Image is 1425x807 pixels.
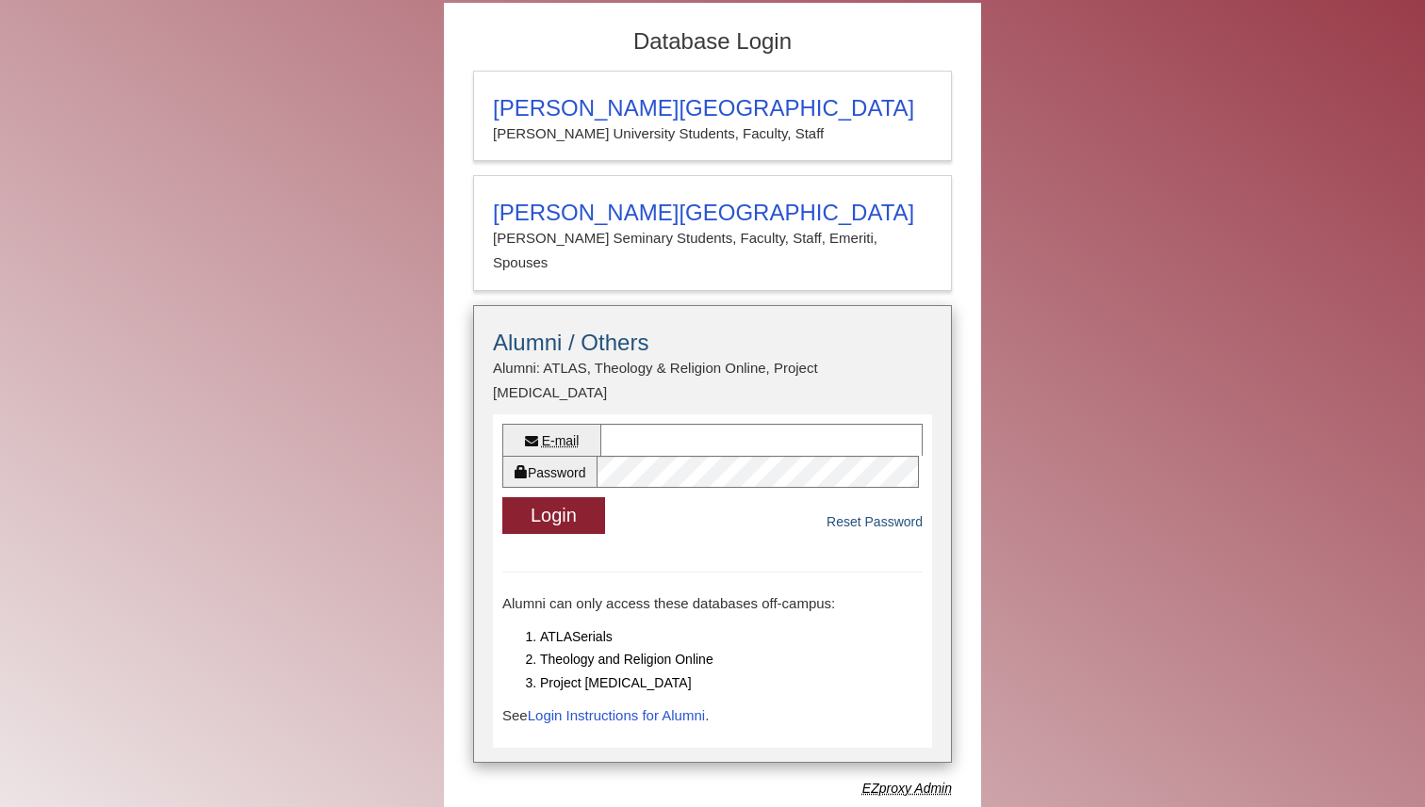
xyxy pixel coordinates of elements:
[502,456,597,488] label: Password
[493,95,932,121] h3: [PERSON_NAME][GEOGRAPHIC_DATA]
[493,200,932,226] h3: [PERSON_NAME][GEOGRAPHIC_DATA]
[473,71,952,161] a: [PERSON_NAME][GEOGRAPHIC_DATA][PERSON_NAME] University Students, Faculty, Staff
[493,226,932,276] p: [PERSON_NAME] Seminary Students, Faculty, Staff, Emeriti, Spouses
[540,648,923,671] li: Theology and Religion Online
[493,121,932,146] p: [PERSON_NAME] University Students, Faculty, Staff
[473,175,952,291] a: [PERSON_NAME][GEOGRAPHIC_DATA][PERSON_NAME] Seminary Students, Faculty, Staff, Emeriti, Spouses
[528,707,705,723] a: Login Instructions for Alumni
[827,510,923,534] a: Reset Password
[862,781,952,796] dfn: Use Alumni login
[493,356,932,406] p: Alumni: ATLAS, Theology & Religion Online, Project [MEDICAL_DATA]
[502,703,923,728] p: See .
[540,625,923,649] li: ATLASerials
[542,433,580,448] abbr: E-mail or username
[502,591,923,616] p: Alumni can only access these databases off-campus:
[502,497,605,534] button: Login
[493,330,932,406] summary: Alumni / OthersAlumni: ATLAS, Theology & Religion Online, Project [MEDICAL_DATA]
[493,330,932,356] h3: Alumni / Others
[540,671,923,695] li: Project [MEDICAL_DATA]
[464,23,961,61] h2: Database Login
